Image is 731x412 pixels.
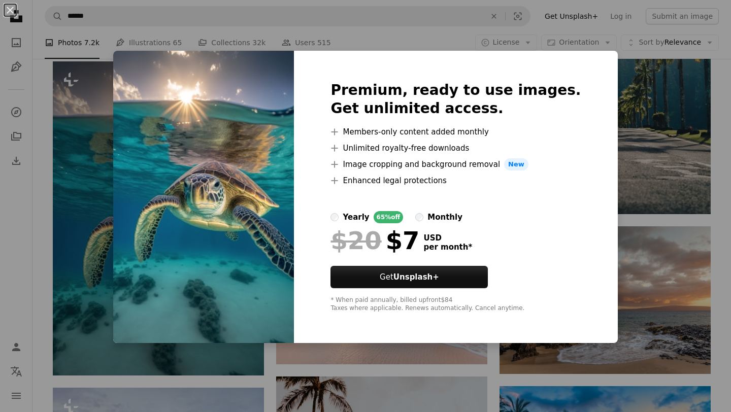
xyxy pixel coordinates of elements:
span: USD [423,233,472,243]
button: GetUnsplash+ [330,266,488,288]
li: Members-only content added monthly [330,126,581,138]
li: Image cropping and background removal [330,158,581,170]
input: yearly65%off [330,213,339,221]
span: per month * [423,243,472,252]
div: monthly [427,211,462,223]
li: Enhanced legal protections [330,175,581,187]
span: $20 [330,227,381,254]
input: monthly [415,213,423,221]
img: premium_photo-1675432656807-216d786dd468 [113,51,294,343]
span: New [504,158,528,170]
div: yearly [343,211,369,223]
div: 65% off [374,211,404,223]
div: $7 [330,227,419,254]
li: Unlimited royalty-free downloads [330,142,581,154]
h2: Premium, ready to use images. Get unlimited access. [330,81,581,118]
div: * When paid annually, billed upfront $84 Taxes where applicable. Renews automatically. Cancel any... [330,296,581,313]
strong: Unsplash+ [393,272,439,282]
